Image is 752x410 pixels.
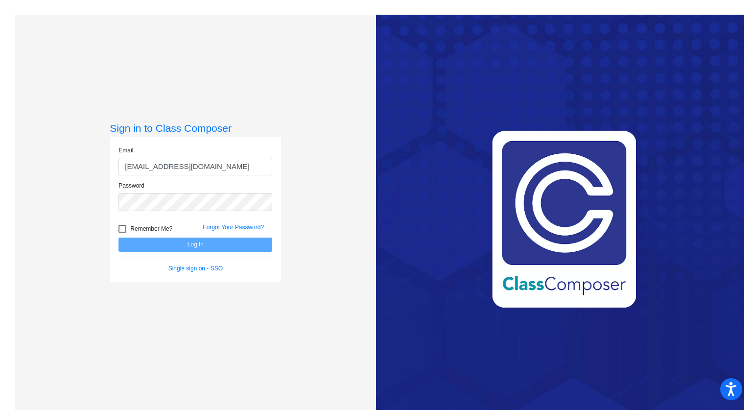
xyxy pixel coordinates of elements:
h3: Sign in to Class Composer [110,122,281,134]
a: Forgot Your Password? [203,224,264,231]
span: Remember Me? [130,223,172,235]
a: Single sign on - SSO [168,265,223,272]
label: Email [118,146,133,155]
button: Log In [118,238,272,252]
label: Password [118,181,144,190]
